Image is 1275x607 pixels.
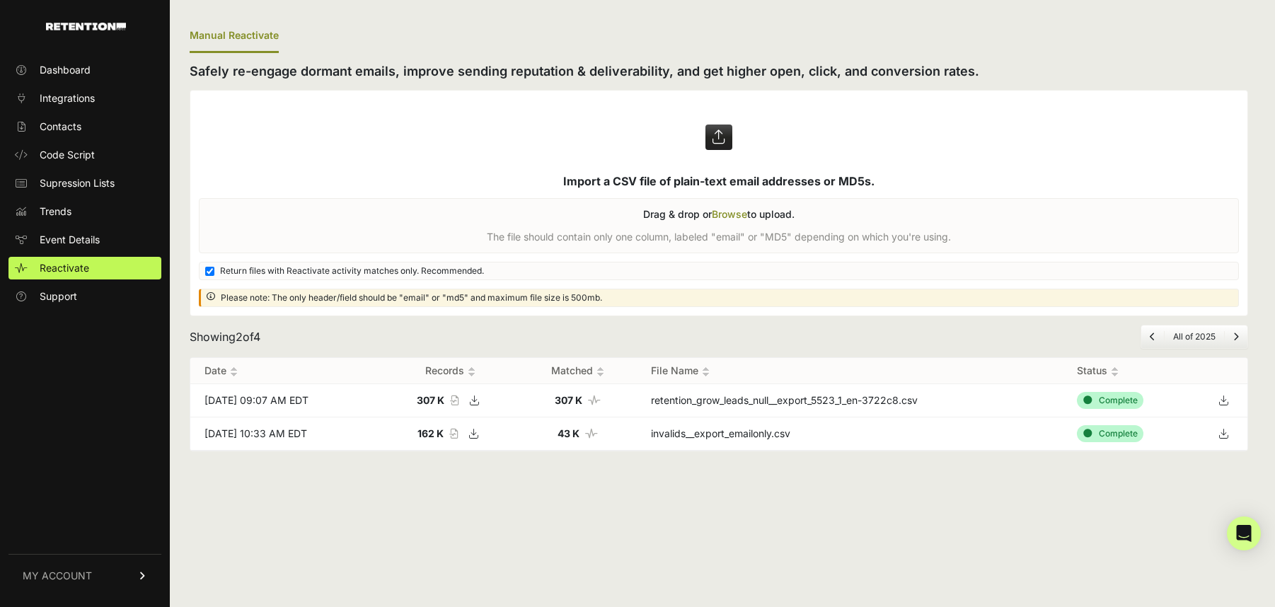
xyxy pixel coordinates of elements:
nav: Page navigation [1141,325,1248,349]
img: no_sort-eaf950dc5ab64cae54d48a5578032e96f70b2ecb7d747501f34c8f2db400fb66.gif [468,366,475,377]
strong: 307 K [417,394,444,406]
span: Supression Lists [40,176,115,190]
span: Code Script [40,148,95,162]
img: no_sort-eaf950dc5ab64cae54d48a5578032e96f70b2ecb7d747501f34c8f2db400fb66.gif [1111,366,1119,377]
span: 2 [236,330,243,344]
span: Support [40,289,77,303]
strong: 307 K [555,394,582,406]
a: Supression Lists [8,172,161,195]
i: Record count of the file [450,395,458,405]
img: no_sort-eaf950dc5ab64cae54d48a5578032e96f70b2ecb7d747501f34c8f2db400fb66.gif [702,366,710,377]
a: Dashboard [8,59,161,81]
input: Return files with Reactivate activity matches only. Recommended. [205,267,214,276]
span: Integrations [40,91,95,105]
div: Complete [1077,392,1143,409]
td: retention_grow_leads_null__export_5523_1_en-3722c8.csv [637,384,1063,417]
span: 4 [253,330,260,344]
span: Contacts [40,120,81,134]
div: Open Intercom Messenger [1227,516,1261,550]
a: Contacts [8,115,161,138]
span: MY ACCOUNT [23,569,92,583]
th: Records [381,358,519,384]
span: Dashboard [40,63,91,77]
span: Return files with Reactivate activity matches only. Recommended. [220,265,484,277]
img: Retention.com [46,23,126,30]
a: MY ACCOUNT [8,554,161,597]
span: Event Details [40,233,100,247]
td: [DATE] 09:07 AM EDT [190,384,381,417]
a: Integrations [8,87,161,110]
img: no_sort-eaf950dc5ab64cae54d48a5578032e96f70b2ecb7d747501f34c8f2db400fb66.gif [596,366,604,377]
li: All of 2025 [1164,331,1224,342]
th: Status [1063,358,1199,384]
strong: 43 K [558,427,579,439]
h2: Safely re-engage dormant emails, improve sending reputation & deliverability, and get higher open... [190,62,1248,81]
a: Trends [8,200,161,223]
i: Number of matched records [585,429,598,439]
div: Manual Reactivate [190,20,279,53]
i: Record count of the file [449,429,458,439]
span: Trends [40,204,71,219]
th: File Name [637,358,1063,384]
a: Previous [1150,331,1155,342]
div: Complete [1077,425,1143,442]
img: no_sort-eaf950dc5ab64cae54d48a5578032e96f70b2ecb7d747501f34c8f2db400fb66.gif [230,366,238,377]
strong: 162 K [417,427,444,439]
a: Code Script [8,144,161,166]
a: Reactivate [8,257,161,279]
td: invalids__export_emailonly.csv [637,417,1063,451]
th: Date [190,358,381,384]
span: Reactivate [40,261,89,275]
i: Number of matched records [588,395,601,405]
th: Matched [519,358,637,384]
a: Next [1233,331,1239,342]
a: Event Details [8,229,161,251]
td: [DATE] 10:33 AM EDT [190,417,381,451]
div: Showing of [190,328,260,345]
a: Support [8,285,161,308]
